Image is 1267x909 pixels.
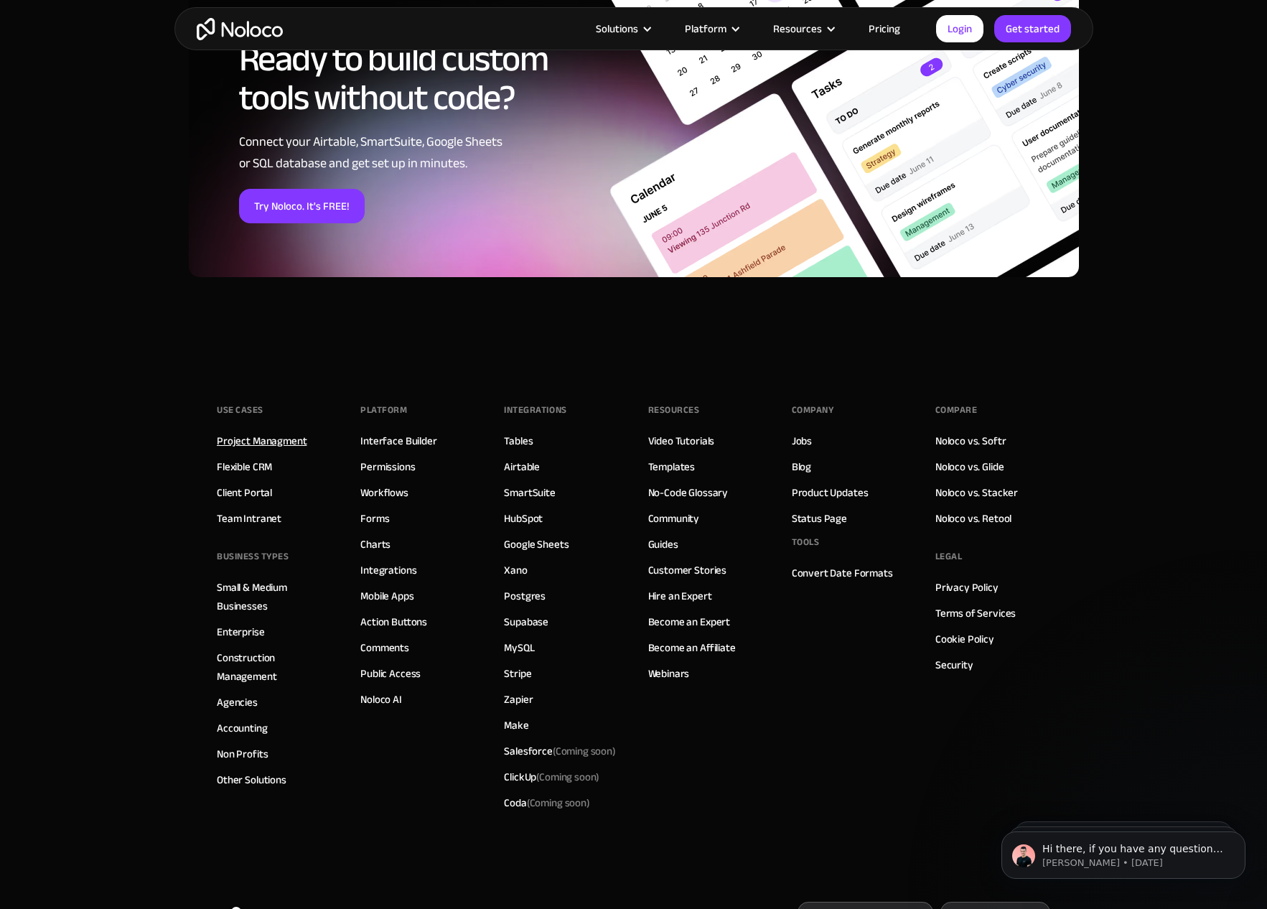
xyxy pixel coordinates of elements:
a: Flexible CRM [217,457,272,476]
div: Use Cases [217,399,263,421]
a: Noloco AI [360,690,402,709]
a: Noloco vs. Retool [935,509,1011,528]
div: Resources [755,19,851,38]
a: Become an Affiliate [648,638,736,657]
a: No-Code Glossary [648,483,729,502]
a: Integrations [360,561,416,579]
a: Cookie Policy [935,630,994,648]
div: Platform [685,19,726,38]
a: Community [648,509,700,528]
span: (Coming soon) [553,741,616,761]
a: Status Page [792,509,847,528]
a: Make [504,716,528,735]
a: Customer Stories [648,561,727,579]
a: Privacy Policy [935,578,999,597]
div: Resources [773,19,822,38]
span: (Coming soon) [536,767,599,787]
a: Templates [648,457,696,476]
a: Agencies [217,693,258,712]
a: Tables [504,432,533,450]
div: Connect your Airtable, SmartSuite, Google Sheets or SQL database and get set up in minutes. [239,131,602,174]
a: Charts [360,535,391,554]
span: (Coming soon) [527,793,590,813]
iframe: Intercom notifications message [980,801,1267,902]
a: Product Updates [792,483,869,502]
div: Resources [648,399,700,421]
a: Hire an Expert [648,587,712,605]
div: Tools [792,531,820,553]
a: Public Access [360,664,421,683]
a: Google Sheets [504,535,569,554]
div: Platform [667,19,755,38]
div: Coda [504,793,589,812]
a: Guides [648,535,678,554]
a: Project Managment [217,432,307,450]
a: Action Buttons [360,612,427,631]
a: Login [936,15,983,42]
a: Blog [792,457,811,476]
a: Postgres [504,587,546,605]
a: Jobs [792,432,812,450]
a: Mobile Apps [360,587,413,605]
div: Platform [360,399,407,421]
a: Construction Management [217,648,332,686]
a: MySQL [504,638,534,657]
a: Small & Medium Businesses [217,578,332,615]
a: Webinars [648,664,690,683]
a: Noloco vs. Softr [935,432,1006,450]
a: Permissions [360,457,415,476]
a: Become an Expert [648,612,731,631]
div: Legal [935,546,963,567]
div: Solutions [596,19,638,38]
a: Forms [360,509,389,528]
a: Accounting [217,719,268,737]
div: Company [792,399,834,421]
a: Enterprise [217,623,265,641]
a: Other Solutions [217,770,286,789]
a: Non Profits [217,745,268,763]
a: Supabase [504,612,548,631]
a: Get started [994,15,1071,42]
a: Convert Date Formats [792,564,893,582]
a: Team Intranet [217,509,281,528]
a: Terms of Services [935,604,1016,623]
div: Salesforce [504,742,616,760]
a: home [197,18,283,40]
a: Security [935,656,973,674]
a: Try Noloco. It's FREE! [239,189,365,223]
a: Video Tutorials [648,432,715,450]
a: Noloco vs. Stacker [935,483,1018,502]
h2: Ready to build custom tools without code? [239,39,602,117]
div: Solutions [578,19,667,38]
a: Client Portal [217,483,272,502]
a: SmartSuite [504,483,556,502]
a: Interface Builder [360,432,436,450]
a: Zapier [504,690,533,709]
a: Noloco vs. Glide [935,457,1004,476]
div: ClickUp [504,768,599,786]
a: Comments [360,638,409,657]
a: Airtable [504,457,540,476]
a: Pricing [851,19,918,38]
div: Compare [935,399,978,421]
a: HubSpot [504,509,543,528]
div: INTEGRATIONS [504,399,566,421]
a: Workflows [360,483,408,502]
a: Xano [504,561,527,579]
div: BUSINESS TYPES [217,546,289,567]
a: Stripe [504,664,531,683]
